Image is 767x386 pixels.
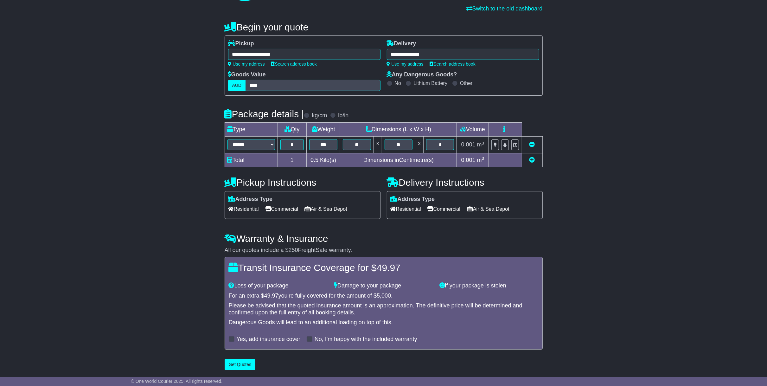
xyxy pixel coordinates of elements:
[225,123,278,137] td: Type
[229,293,539,299] div: For an extra $ you're fully covered for the amount of $ .
[430,61,476,67] a: Search address book
[457,123,489,137] td: Volume
[228,71,266,78] label: Goods Value
[331,282,436,289] div: Damage to your package
[387,61,424,67] a: Use my address
[460,80,473,86] label: Other
[387,177,543,188] h4: Delivery Instructions
[390,204,421,214] span: Residential
[461,157,476,163] span: 0.001
[467,204,509,214] span: Air & Sea Depot
[482,156,484,161] sup: 3
[225,359,256,370] button: Get Quotes
[377,262,400,273] span: 49.97
[226,282,331,289] div: Loss of your package
[225,177,380,188] h4: Pickup Instructions
[461,141,476,148] span: 0.001
[374,137,382,153] td: x
[228,80,246,91] label: AUD
[315,336,417,343] label: No, I'm happy with the included warranty
[312,112,327,119] label: kg/cm
[387,71,457,78] label: Any Dangerous Goods?
[310,157,318,163] span: 0.5
[229,319,539,326] div: Dangerous Goods will lead to an additional loading on top of this.
[436,282,542,289] div: If your package is stolen
[387,40,416,47] label: Delivery
[415,137,424,153] td: x
[228,204,259,214] span: Residential
[395,80,401,86] label: No
[529,141,535,148] a: Remove this item
[225,109,304,119] h4: Package details |
[131,379,223,384] span: © One World Courier 2025. All rights reserved.
[466,5,542,12] a: Switch to the old dashboard
[307,123,340,137] td: Weight
[225,233,543,244] h4: Warranty & Insurance
[278,123,307,137] td: Qty
[413,80,447,86] label: Lithium Battery
[289,247,298,253] span: 250
[225,247,543,254] div: All our quotes include a $ FreightSafe warranty.
[307,153,340,167] td: Kilo(s)
[482,141,484,145] sup: 3
[278,153,307,167] td: 1
[237,336,300,343] label: Yes, add insurance cover
[427,204,460,214] span: Commercial
[264,293,278,299] span: 49.97
[228,196,273,203] label: Address Type
[271,61,317,67] a: Search address book
[390,196,435,203] label: Address Type
[338,112,348,119] label: lb/in
[265,204,298,214] span: Commercial
[529,157,535,163] a: Add new item
[229,302,539,316] div: Please be advised that the quoted insurance amount is an approximation. The definitive price will...
[229,262,539,273] h4: Transit Insurance Coverage for $
[225,153,278,167] td: Total
[304,204,347,214] span: Air & Sea Depot
[377,293,391,299] span: 5,000
[225,22,543,32] h4: Begin your quote
[477,141,484,148] span: m
[340,153,457,167] td: Dimensions in Centimetre(s)
[477,157,484,163] span: m
[228,40,254,47] label: Pickup
[340,123,457,137] td: Dimensions (L x W x H)
[228,61,265,67] a: Use my address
